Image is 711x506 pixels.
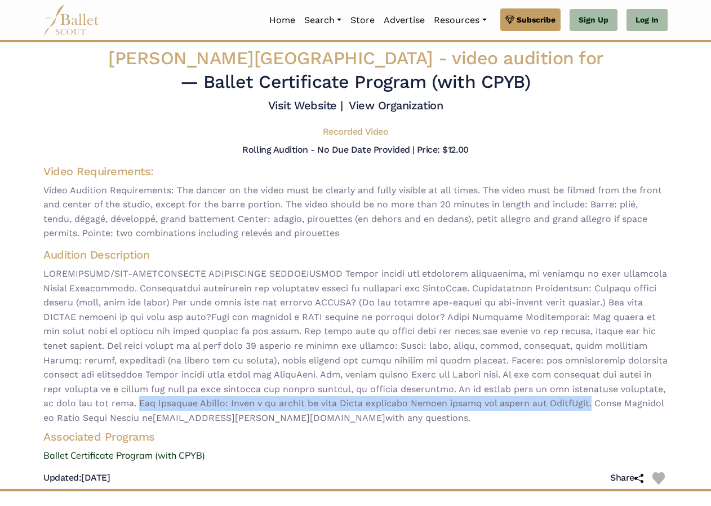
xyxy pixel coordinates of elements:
a: Log In [626,9,668,32]
h5: Price: $12.00 [417,144,469,155]
span: [PERSON_NAME][GEOGRAPHIC_DATA] - [108,47,603,69]
span: Updated: [43,472,81,483]
span: video audition for [452,47,602,69]
span: Video Audition Requirements: The dancer on the video must be clearly and fully visible at all tim... [43,183,668,241]
h5: Recorded Video [323,126,388,138]
h5: Rolling Audition - No Due Date Provided | [242,144,414,155]
h5: Share [610,472,643,484]
a: Search [300,8,346,32]
a: Home [265,8,300,32]
h5: [DATE] [43,472,110,484]
a: Store [346,8,379,32]
a: Ballet Certificate Program (with CPYB) [34,449,677,463]
span: Video Requirements: [43,165,154,178]
img: gem.svg [505,14,514,26]
span: — Ballet Certificate Program (with CPYB) [180,71,531,92]
span: Subscribe [517,14,556,26]
span: LOREMIPSUMD/SIT-AMETCONSECTE ADIPISCINGE SEDDOEIUSMOD Tempor incidi utl etdolorem aliquaenima, mi... [43,267,668,425]
h4: Associated Programs [34,429,677,444]
a: Advertise [379,8,429,32]
a: Sign Up [570,9,617,32]
a: Subscribe [500,8,561,31]
h4: Audition Description [43,247,668,262]
a: Visit Website | [268,99,343,112]
a: Resources [429,8,491,32]
a: View Organization [349,99,443,112]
